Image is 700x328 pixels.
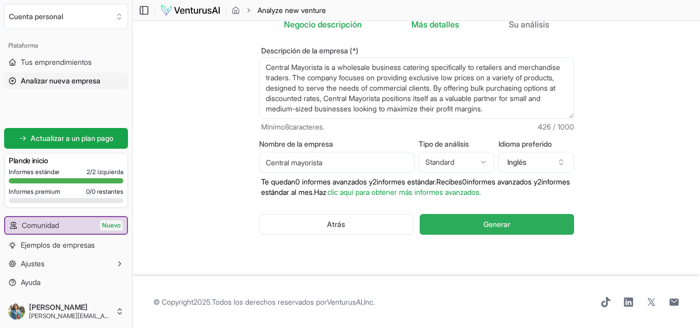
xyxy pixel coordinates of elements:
[102,221,121,229] font: Nuevo
[9,188,60,195] font: Informes premium
[8,41,38,49] font: Plataforma
[498,139,552,148] font: Idioma preferido
[21,76,101,85] font: Analizar nueva empresa
[436,177,462,186] font: Recibes
[21,240,95,249] font: Ejemplos de empresas
[261,46,359,55] font: Descripción de la empresa (*)
[8,303,25,320] img: ACg8ocJx4uZzdQNvLTsmU2NiVbMkelFm0oqHvgT8S3hcZmbu1okj5Pg=s96-c
[318,19,362,30] font: descripción
[302,177,367,186] font: informes avanzados
[369,177,373,186] font: y
[90,188,92,195] font: /
[483,220,510,229] font: Generar
[420,214,574,235] button: Generar
[86,188,90,195] font: 0
[9,168,60,176] font: Informes estándar
[261,122,285,131] font: Mínimo
[9,12,63,21] font: Cuenta personal
[462,177,467,186] font: 0
[327,220,345,229] font: Atrás
[4,73,128,89] a: Analizar nueva empresa
[289,122,324,131] font: caracteres.
[4,128,128,149] a: Actualizar a un plan pago
[373,177,377,186] font: 2
[327,297,364,306] a: VenturusAI,
[521,19,549,30] font: análisis
[21,259,45,268] font: Ajustes
[21,58,92,66] font: Tus emprendimientos
[537,177,541,186] font: 2
[295,177,300,186] font: 0
[285,122,289,131] font: 8
[5,217,127,234] a: ComunidadNuevo
[411,19,427,30] font: Más
[4,274,128,291] a: Ayuda
[377,177,436,186] font: informes estándar.
[23,156,48,165] font: de inicio
[538,122,574,131] font: 426 / 1000
[4,255,128,272] button: Ajustes
[92,168,96,176] font: 2
[419,139,469,148] font: Tipo de análisis
[92,188,95,195] font: 0
[160,4,221,17] img: logo
[90,168,92,176] font: /
[31,134,113,142] font: Actualizar a un plan pago
[87,168,90,176] font: 2
[259,152,415,173] input: Nombre de empresa opcional
[327,188,481,196] font: clic aquí para obtener más informes avanzados.
[509,19,519,30] font: Su
[9,156,23,165] font: Plan
[258,5,326,16] span: Analyze new venture
[314,188,326,196] font: Haz
[232,5,326,16] nav: migaja de pan
[153,297,193,306] font: © Copyright
[364,297,375,306] font: Inc.
[29,312,227,320] font: [PERSON_NAME][EMAIL_ADDRESS][PERSON_NAME][DOMAIN_NAME]
[97,188,123,195] font: restantes
[193,297,212,306] font: 2025.
[212,297,327,306] font: Todos los derechos reservados por
[4,299,128,324] button: [PERSON_NAME][PERSON_NAME][EMAIL_ADDRESS][PERSON_NAME][DOMAIN_NAME]
[261,177,295,186] font: Te quedan
[467,177,537,186] font: informes avanzados y
[284,19,316,30] font: Negocio
[4,237,128,253] a: Ejemplos de empresas
[430,19,459,30] font: detalles
[507,158,526,166] font: Inglés
[259,58,574,119] textarea: Central Mayorista is a wholesale business catering specifically to retailers and merchandise trad...
[4,54,128,70] a: Tus emprendimientos
[21,278,40,287] font: Ayuda
[259,214,414,235] button: Atrás
[259,139,333,148] font: Nombre de la empresa
[22,221,59,230] font: Comunidad
[4,4,128,29] button: Seleccione una organización
[97,168,123,176] font: izquierda
[29,303,88,311] font: [PERSON_NAME]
